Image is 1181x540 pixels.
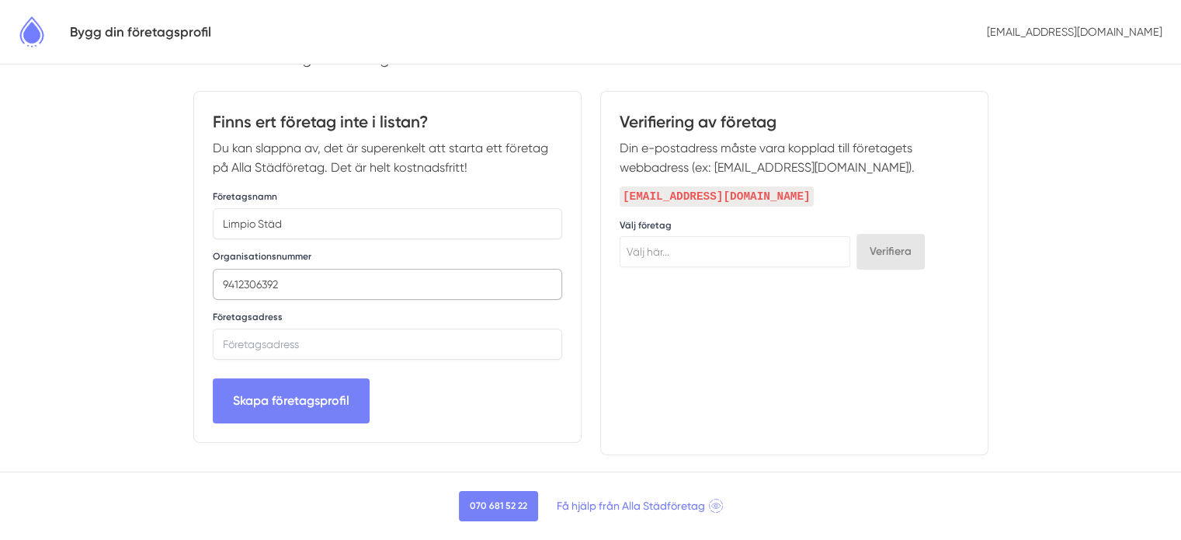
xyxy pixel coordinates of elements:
label: Organisationsnummer [213,250,311,263]
h4: Finns ert företag inte i listan? [213,110,562,138]
h4: Verifiering av företag [620,110,969,138]
label: Företagsadress [213,311,283,323]
img: Alla Städföretag [12,12,51,51]
input: Företagsadress [213,329,562,360]
span: Välj här... [627,246,669,258]
p: [EMAIL_ADDRESS][DOMAIN_NAME] [981,18,1169,46]
h5: Bygg din företagsprofil [70,22,211,43]
input: 559252-5512 [213,269,562,300]
label: Företagsnamn [213,190,277,203]
button: Skapa företagsprofil [213,378,370,423]
p: Du kan slappna av, det är superenkelt att starta ett företag på Alla Städföretag. Det är helt kos... [213,138,562,178]
p: Din e-postadress måste vara kopplad till företagets webbadress (ex: [EMAIL_ADDRESS][DOMAIN_NAME]). [620,138,969,178]
label: Välj företag [620,219,672,232]
a: 070 681 52 22 [459,491,538,521]
span: Få hjälp från Alla Städföretag [557,497,723,514]
button: Verifiera [856,234,925,270]
pre: [EMAIL_ADDRESS][DOMAIN_NAME] [620,186,814,207]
